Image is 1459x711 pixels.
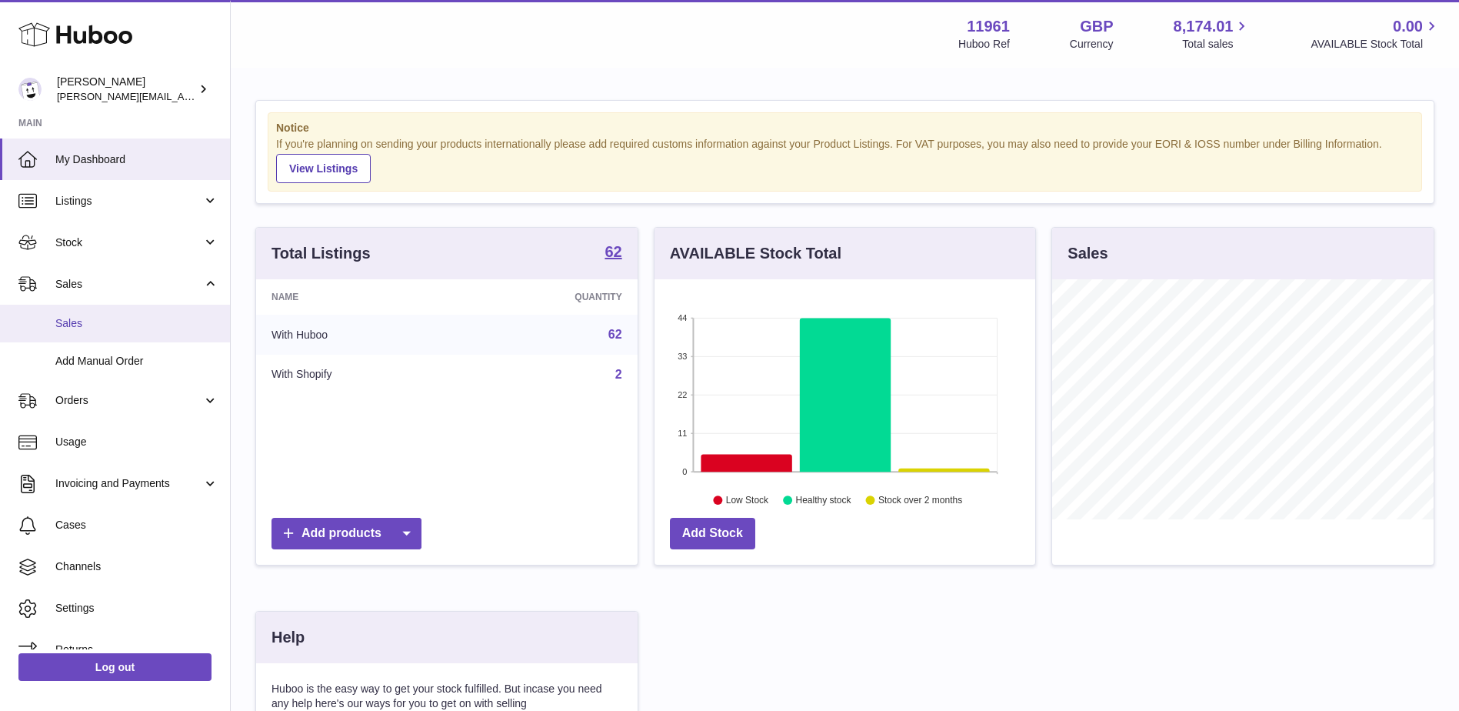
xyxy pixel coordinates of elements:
span: Sales [55,277,202,292]
text: 0 [682,467,687,476]
span: Settings [55,601,218,616]
span: Add Manual Order [55,354,218,369]
text: Healthy stock [795,495,851,506]
strong: Notice [276,121,1414,135]
span: [PERSON_NAME][EMAIL_ADDRESS][DOMAIN_NAME] [57,90,308,102]
a: 8,174.01 Total sales [1174,16,1251,52]
a: Log out [18,653,212,681]
h3: AVAILABLE Stock Total [670,243,841,264]
text: 33 [678,352,687,361]
strong: GBP [1080,16,1113,37]
img: raghav@transformative.in [18,78,42,101]
div: Currency [1070,37,1114,52]
span: 0.00 [1393,16,1423,37]
text: 44 [678,313,687,322]
a: 62 [605,244,621,262]
div: If you're planning on sending your products internationally please add required customs informati... [276,137,1414,183]
span: Total sales [1182,37,1251,52]
td: With Shopify [256,355,461,395]
span: Channels [55,559,218,574]
span: Orders [55,393,202,408]
div: [PERSON_NAME] [57,75,195,104]
h3: Sales [1068,243,1108,264]
h3: Help [271,627,305,648]
a: 0.00 AVAILABLE Stock Total [1311,16,1441,52]
th: Quantity [461,279,637,315]
text: Stock over 2 months [878,495,962,506]
text: 22 [678,390,687,399]
div: Huboo Ref [958,37,1010,52]
strong: 11961 [967,16,1010,37]
td: With Huboo [256,315,461,355]
span: My Dashboard [55,152,218,167]
span: AVAILABLE Stock Total [1311,37,1441,52]
span: Usage [55,435,218,449]
a: View Listings [276,154,371,183]
span: Listings [55,194,202,209]
p: Huboo is the easy way to get your stock fulfilled. But incase you need any help here's our ways f... [271,682,622,711]
th: Name [256,279,461,315]
span: Cases [55,518,218,532]
text: 11 [678,429,687,438]
strong: 62 [605,244,621,259]
a: 62 [608,328,622,341]
span: Returns [55,643,218,657]
a: 2 [615,368,622,381]
a: Add products [271,518,421,549]
h3: Total Listings [271,243,371,264]
span: Sales [55,316,218,331]
span: Invoicing and Payments [55,476,202,491]
a: Add Stock [670,518,755,549]
text: Low Stock [726,495,769,506]
span: 8,174.01 [1174,16,1234,37]
span: Stock [55,235,202,250]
